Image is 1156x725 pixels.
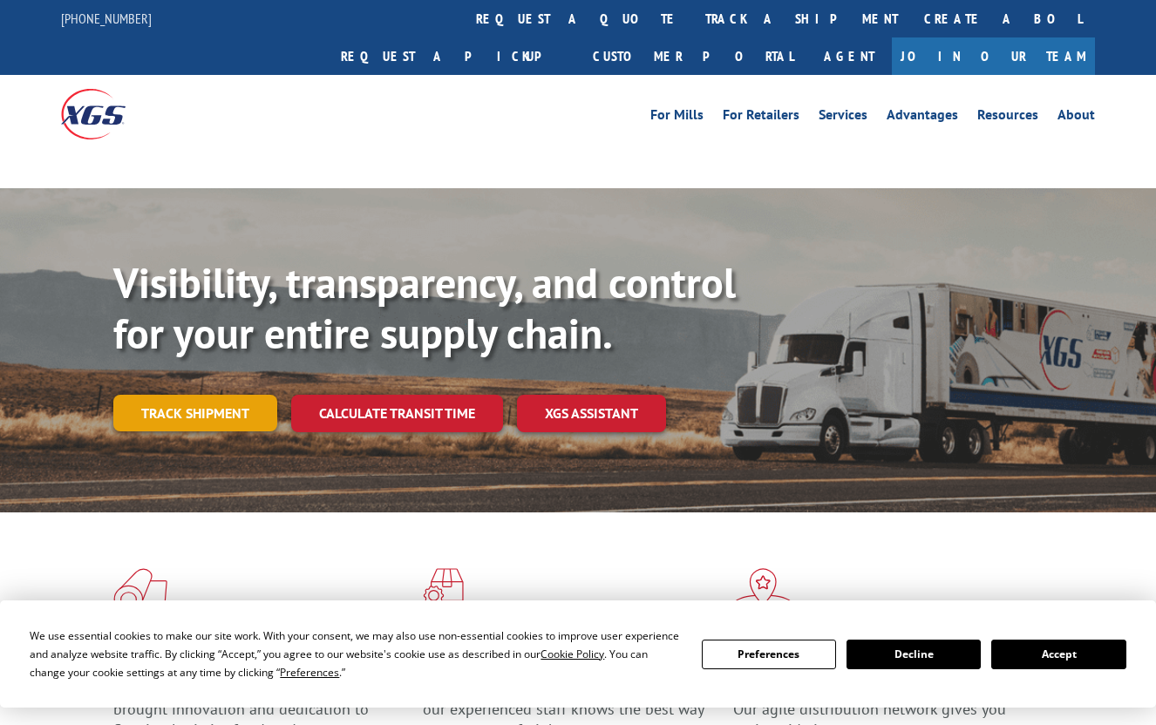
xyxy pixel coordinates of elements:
a: Agent [806,37,892,75]
button: Decline [847,640,981,669]
a: Resources [977,108,1038,127]
a: Customer Portal [580,37,806,75]
span: Preferences [280,665,339,680]
a: Track shipment [113,395,277,431]
img: xgs-icon-flagship-distribution-model-red [733,568,793,613]
button: Preferences [702,640,836,669]
a: For Mills [650,108,704,127]
b: Visibility, transparency, and control for your entire supply chain. [113,255,736,360]
a: Request a pickup [328,37,580,75]
button: Accept [991,640,1125,669]
img: xgs-icon-focused-on-flooring-red [423,568,464,613]
a: Services [819,108,867,127]
a: XGS ASSISTANT [517,395,666,432]
span: Cookie Policy [541,647,604,661]
div: We use essential cookies to make our site work. With your consent, we may also use non-essential ... [30,627,680,681]
a: Calculate transit time [291,395,503,432]
a: Join Our Team [892,37,1095,75]
a: About [1057,108,1095,127]
img: xgs-icon-total-supply-chain-intelligence-red [113,568,167,613]
a: For Retailers [723,108,799,127]
a: [PHONE_NUMBER] [61,10,152,27]
a: Advantages [887,108,958,127]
